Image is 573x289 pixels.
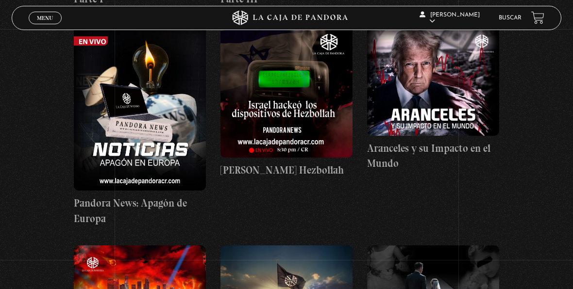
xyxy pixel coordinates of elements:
h4: Aranceles y su Impacto en el Mundo [367,141,499,171]
a: Pandora News: Apagón de Europa [74,26,206,226]
h4: Pandora News: Apagón de Europa [74,195,206,226]
span: [PERSON_NAME] [420,12,480,24]
span: Cerrar [34,23,57,30]
a: Buscar [499,15,522,21]
a: [PERSON_NAME] Hezbollah [220,26,353,177]
span: Menu [37,15,53,21]
h4: [PERSON_NAME] Hezbollah [220,162,353,178]
a: View your shopping cart [531,11,544,24]
a: Aranceles y su Impacto en el Mundo [367,26,499,171]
